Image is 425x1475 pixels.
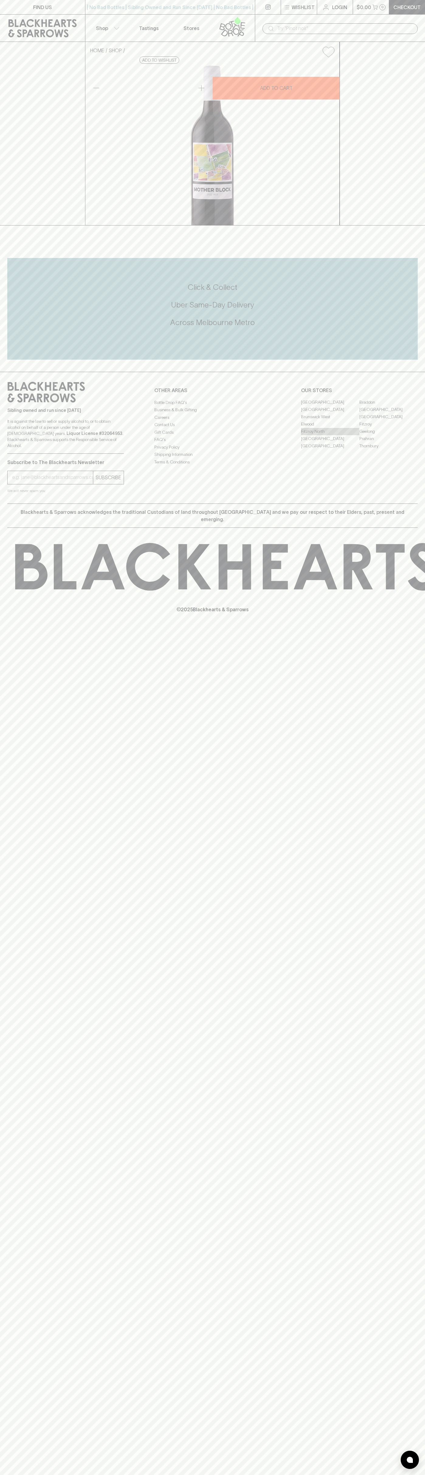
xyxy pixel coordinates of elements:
[7,459,124,466] p: Subscribe to The Blackhearts Newsletter
[154,399,271,406] a: Bottle Drop FAQ's
[12,473,93,482] input: e.g. jane@blackheartsandsparrows.com.au
[96,474,121,481] p: SUBSCRIBE
[301,435,359,442] a: [GEOGRAPHIC_DATA]
[301,387,418,394] p: OUR STORES
[154,451,271,458] a: Shipping Information
[12,508,413,523] p: Blackhearts & Sparrows acknowledges the traditional Custodians of land throughout [GEOGRAPHIC_DAT...
[154,387,271,394] p: OTHER AREAS
[381,5,384,9] p: 0
[292,4,315,11] p: Wishlist
[85,62,339,225] img: 29281.png
[154,429,271,436] a: Gift Cards
[183,25,199,32] p: Stores
[301,399,359,406] a: [GEOGRAPHIC_DATA]
[301,413,359,421] a: Brunswick West
[359,399,418,406] a: Braddon
[393,4,421,11] p: Checkout
[139,25,159,32] p: Tastings
[109,48,122,53] a: SHOP
[7,418,124,449] p: It is against the law to sell or supply alcohol to, or to obtain alcohol on behalf of a person un...
[359,413,418,421] a: [GEOGRAPHIC_DATA]
[170,15,213,42] a: Stores
[357,4,371,11] p: $0.00
[96,25,108,32] p: Shop
[301,406,359,413] a: [GEOGRAPHIC_DATA]
[301,428,359,435] a: Fitzroy North
[7,317,418,327] h5: Across Melbourne Metro
[359,421,418,428] a: Fitzroy
[301,442,359,450] a: [GEOGRAPHIC_DATA]
[332,4,347,11] p: Login
[359,442,418,450] a: Thornbury
[154,414,271,421] a: Careers
[7,407,124,413] p: Sibling owned and run since [DATE]
[33,4,52,11] p: FIND US
[320,44,337,60] button: Add to wishlist
[407,1457,413,1463] img: bubble-icon
[7,282,418,292] h5: Click & Collect
[154,421,271,429] a: Contact Us
[7,300,418,310] h5: Uber Same-Day Delivery
[7,488,124,494] p: We will never spam you
[359,406,418,413] a: [GEOGRAPHIC_DATA]
[260,84,293,92] p: ADD TO CART
[154,436,271,443] a: FAQ's
[359,435,418,442] a: Prahran
[67,431,122,436] strong: Liquor License #32064953
[277,24,413,33] input: Try "Pinot noir"
[213,77,340,100] button: ADD TO CART
[85,15,128,42] button: Shop
[359,428,418,435] a: Geelong
[7,258,418,360] div: Call to action block
[154,458,271,466] a: Terms & Conditions
[154,443,271,451] a: Privacy Policy
[301,421,359,428] a: Elwood
[93,471,124,484] button: SUBSCRIBE
[90,48,104,53] a: HOME
[128,15,170,42] a: Tastings
[154,406,271,414] a: Business & Bulk Gifting
[139,56,179,64] button: Add to wishlist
